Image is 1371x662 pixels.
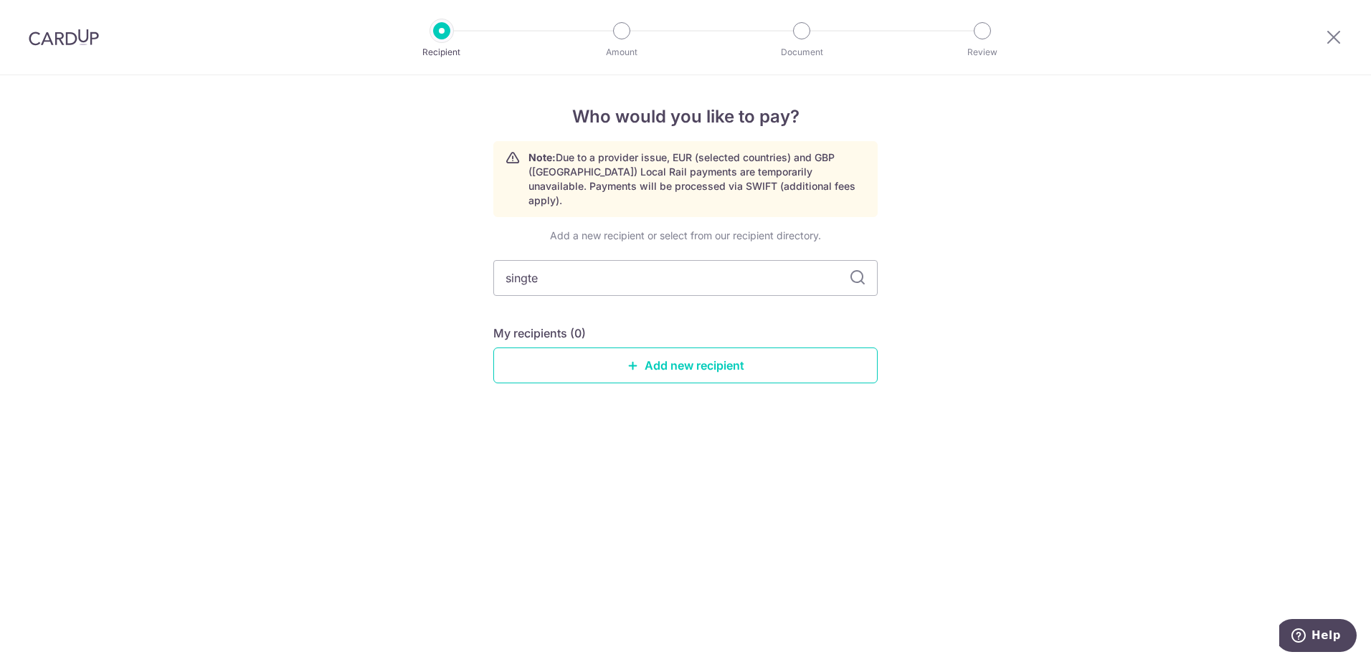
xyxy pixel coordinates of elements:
h5: My recipients (0) [493,325,586,342]
p: Review [929,45,1035,59]
input: Search for any recipient here [493,260,878,296]
p: Due to a provider issue, EUR (selected countries) and GBP ([GEOGRAPHIC_DATA]) Local Rail payments... [528,150,865,208]
h4: Who would you like to pay? [493,104,878,130]
p: Recipient [389,45,495,59]
strong: Note: [528,151,556,163]
div: Add a new recipient or select from our recipient directory. [493,229,878,243]
iframe: Opens a widget where you can find more information [1279,619,1357,655]
a: Add new recipient [493,347,878,383]
p: Amount [569,45,675,59]
img: CardUp [29,29,99,46]
p: Document [749,45,855,59]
